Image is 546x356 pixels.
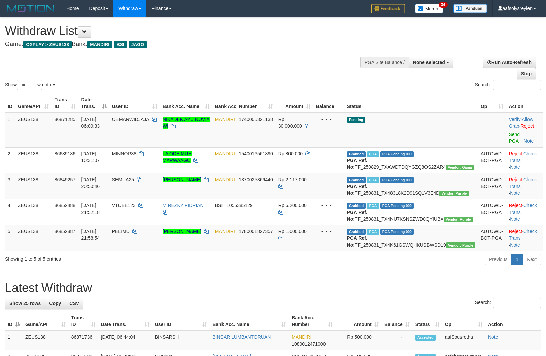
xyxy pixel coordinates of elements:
span: 86689186 [55,151,75,156]
span: BSI [114,41,127,48]
a: Stop [517,68,536,79]
a: Reject [509,177,522,182]
span: 86852488 [55,203,75,208]
a: Copy [45,298,65,309]
div: - - - [316,202,342,209]
th: Op: activate to sort column ascending [442,312,485,331]
span: Copy 1080012471000 to clipboard [292,341,326,347]
span: JAGO [129,41,147,48]
span: OXPLAY > ZEUS138 [23,41,72,48]
input: Search: [493,298,541,308]
span: Rp 6.200.000 [278,203,307,208]
span: None selected [413,60,445,65]
img: MOTION_logo.png [5,3,56,13]
span: 86849257 [55,177,75,182]
div: - - - [316,150,342,157]
a: Reject [509,203,522,208]
span: · [509,117,533,129]
span: OEMARWIDJAJA [112,117,149,122]
div: - - - [316,228,342,235]
th: Amount: activate to sort column ascending [335,312,382,331]
span: Grabbed [347,177,366,183]
a: Note [524,138,534,144]
th: Amount: activate to sort column ascending [276,94,313,113]
a: Send PGA [509,132,520,144]
td: AUTOWD-BOT-PGA [478,173,506,199]
span: Grabbed [347,229,366,235]
td: · · [506,173,543,199]
th: Bank Acc. Name: activate to sort column ascending [160,94,212,113]
span: Pending [347,117,365,123]
b: PGA Ref. No: [347,235,367,248]
td: · · [506,225,543,251]
td: ZEUS138 [15,173,52,199]
span: Marked by aafsolysreylen [367,229,379,235]
th: Bank Acc. Name: activate to sort column ascending [210,312,289,331]
img: Button%20Memo.svg [415,4,443,13]
th: Status: activate to sort column ascending [413,312,442,331]
th: Trans ID: activate to sort column ascending [52,94,79,113]
div: - - - [316,176,342,183]
span: MANDIRI [292,334,311,340]
a: Show 25 rows [5,298,45,309]
span: Copy 1370025366440 to clipboard [239,177,273,182]
span: Grabbed [347,203,366,209]
h1: Latest Withdraw [5,281,541,295]
a: Check Trans [509,203,537,215]
span: Vendor URL: https://trx4.1velocity.biz [446,242,475,248]
a: Verify [509,117,520,122]
span: MANDIRI [215,177,235,182]
h1: Withdraw List [5,24,357,38]
span: [DATE] 06:09:33 [81,117,100,129]
td: 3 [5,173,15,199]
th: User ID: activate to sort column ascending [152,312,210,331]
td: [DATE] 06:44:04 [98,331,152,350]
span: PGA Pending [380,229,414,235]
span: MANDIRI [87,41,112,48]
span: Rp 30.000.000 [278,117,302,129]
td: TF_250831_TX483L8K2D91SQ1V3E4D [344,173,478,199]
a: Note [510,164,520,170]
th: Game/API: activate to sort column ascending [15,94,52,113]
div: - - - [316,116,342,123]
a: LA ODE MUH MARWAAGU [163,151,192,163]
label: Search: [475,80,541,90]
img: Feedback.jpg [371,4,405,13]
span: [DATE] 20:50:46 [81,177,100,189]
a: Reject [520,123,534,129]
span: 86852887 [55,229,75,234]
span: Copy 1780001827357 to clipboard [239,229,273,234]
a: Note [510,242,520,248]
span: [DATE] 21:58:54 [81,229,100,241]
th: Balance: activate to sort column ascending [382,312,413,331]
label: Show entries [5,80,56,90]
th: Bank Acc. Number: activate to sort column ascending [289,312,335,331]
span: Vendor URL: https://trx4.1velocity.biz [444,217,473,222]
td: TF_250831_TX4K61GSWQHKUSBWSD19 [344,225,478,251]
td: 1 [5,331,23,350]
th: Game/API: activate to sort column ascending [23,312,69,331]
td: ZEUS138 [15,225,52,251]
th: Trans ID: activate to sort column ascending [69,312,98,331]
span: 86871285 [55,117,75,122]
td: AUTOWD-BOT-PGA [478,225,506,251]
th: Date Trans.: activate to sort column descending [78,94,109,113]
span: VTUBE123 [112,203,136,208]
b: PGA Ref. No: [347,158,367,170]
span: Grabbed [347,151,366,157]
td: · · [506,199,543,225]
td: AUTOWD-BOT-PGA [478,199,506,225]
th: Date Trans.: activate to sort column ascending [98,312,152,331]
h4: Game: Bank: [5,41,357,48]
b: PGA Ref. No: [347,209,367,222]
th: Status [344,94,478,113]
a: Next [522,254,541,265]
a: Check Trans [509,151,537,163]
td: 86871736 [69,331,98,350]
td: 5 [5,225,15,251]
div: Showing 1 to 5 of 5 entries [5,253,223,262]
span: MANDIRI [215,229,235,234]
a: Check Trans [509,229,537,241]
span: PELIMU [112,229,130,234]
span: Vendor URL: https://trx4.1velocity.biz [439,191,469,196]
